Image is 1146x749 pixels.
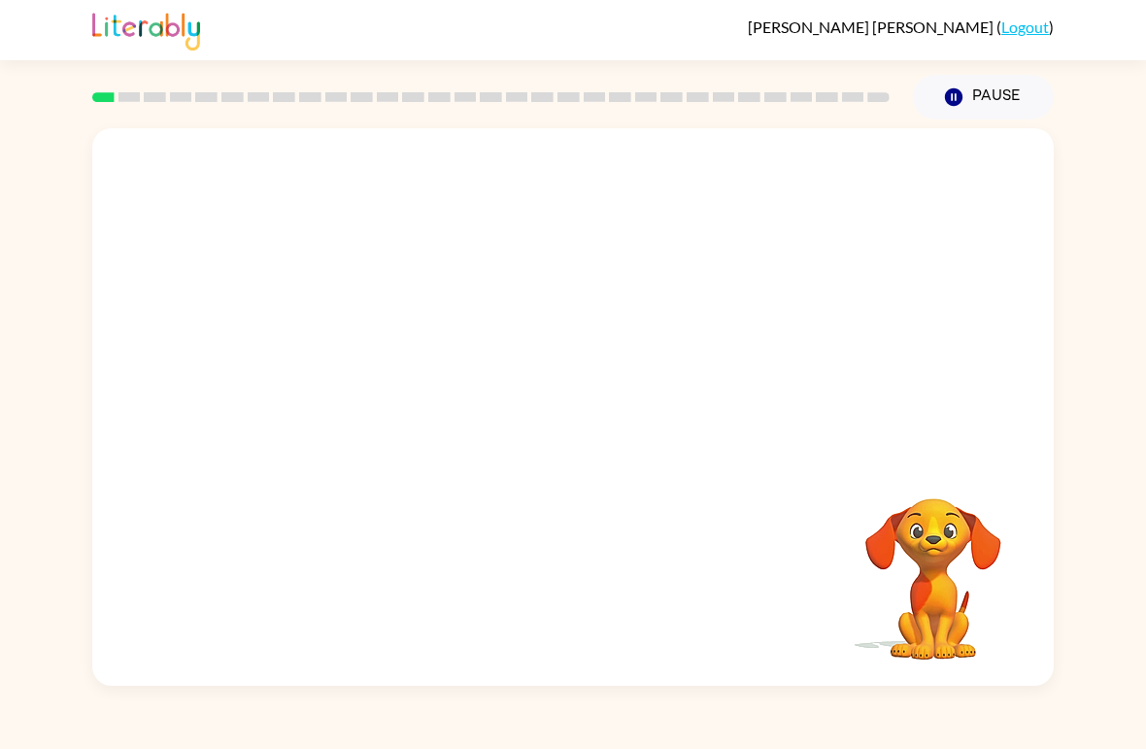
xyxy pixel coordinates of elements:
span: [PERSON_NAME] [PERSON_NAME] [748,17,996,36]
button: Pause [913,75,1054,119]
img: Literably [92,8,200,51]
div: ( ) [748,17,1054,36]
a: Logout [1001,17,1049,36]
video: Your browser must support playing .mp4 files to use Literably. Please try using another browser. [836,468,1030,663]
